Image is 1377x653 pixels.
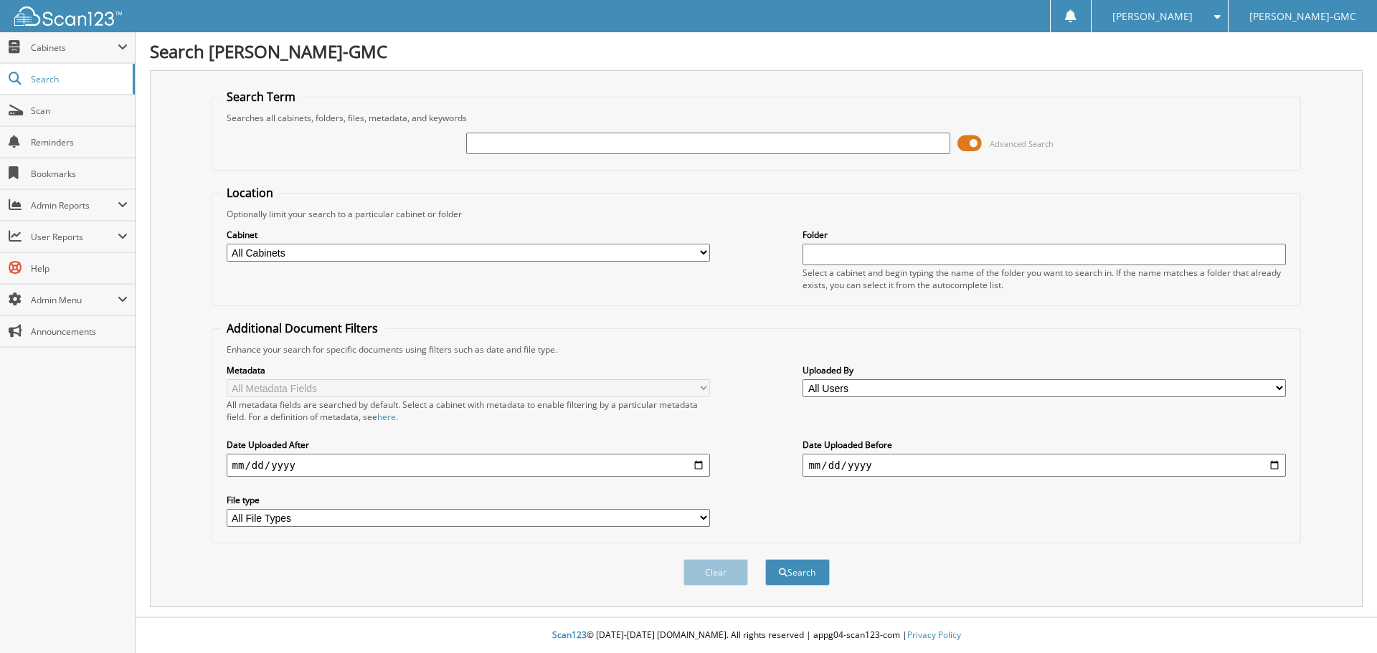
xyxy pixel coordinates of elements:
[227,494,710,506] label: File type
[1249,12,1356,21] span: [PERSON_NAME]-GMC
[219,343,1294,356] div: Enhance your search for specific documents using filters such as date and file type.
[990,138,1054,149] span: Advanced Search
[31,199,118,211] span: Admin Reports
[219,185,280,201] legend: Location
[683,559,748,586] button: Clear
[227,229,710,241] label: Cabinet
[219,89,303,105] legend: Search Term
[227,454,710,477] input: start
[227,399,710,423] div: All metadata fields are searched by default. Select a cabinet with metadata to enable filtering b...
[803,267,1286,291] div: Select a cabinet and begin typing the name of the folder you want to search in. If the name match...
[765,559,830,586] button: Search
[31,136,128,148] span: Reminders
[219,208,1294,220] div: Optionally limit your search to a particular cabinet or folder
[31,325,128,338] span: Announcements
[803,454,1286,477] input: end
[219,112,1294,124] div: Searches all cabinets, folders, files, metadata, and keywords
[31,231,118,243] span: User Reports
[803,229,1286,241] label: Folder
[31,105,128,117] span: Scan
[14,6,122,26] img: scan123-logo-white.svg
[227,439,710,451] label: Date Uploaded After
[31,168,128,180] span: Bookmarks
[219,320,385,336] legend: Additional Document Filters
[150,39,1363,63] h1: Search [PERSON_NAME]-GMC
[31,42,118,54] span: Cabinets
[803,439,1286,451] label: Date Uploaded Before
[377,411,396,423] a: here
[31,262,128,275] span: Help
[907,629,961,641] a: Privacy Policy
[552,629,587,641] span: Scan123
[31,73,126,85] span: Search
[31,294,118,306] span: Admin Menu
[227,364,710,376] label: Metadata
[136,618,1377,653] div: © [DATE]-[DATE] [DOMAIN_NAME]. All rights reserved | appg04-scan123-com |
[803,364,1286,376] label: Uploaded By
[1112,12,1193,21] span: [PERSON_NAME]
[1305,584,1377,653] iframe: Chat Widget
